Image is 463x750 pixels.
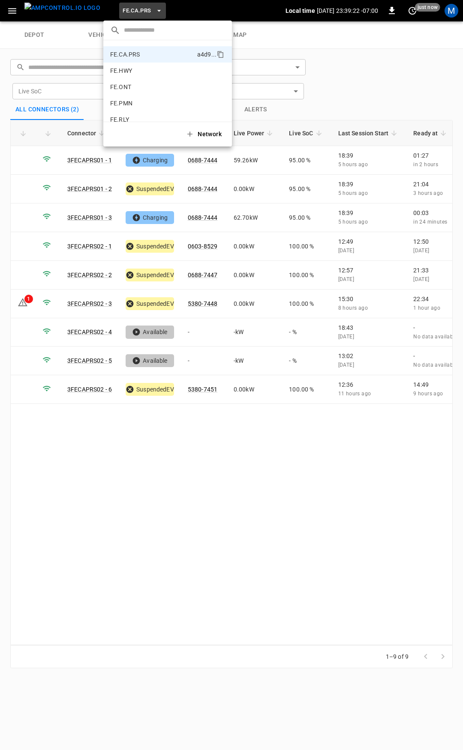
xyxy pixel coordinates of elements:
button: Network [180,125,228,143]
p: FE.HWY [110,66,194,75]
div: copy [216,49,225,60]
p: FE.CA.PRS [110,50,194,59]
p: FE.RLY [110,115,194,124]
p: FE.PMN [110,99,194,108]
p: FE.ONT [110,83,194,91]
